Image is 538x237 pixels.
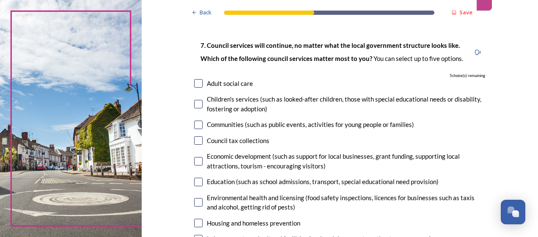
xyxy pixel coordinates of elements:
[501,200,525,224] button: Open Chat
[207,218,300,228] div: Housing and homeless prevention
[200,8,211,17] span: Back
[207,152,485,171] div: Economic development (such as support for local businesses, grant funding, supporting local attra...
[207,94,485,113] div: Children's services (such as looked-after children, those with special educational needs or disab...
[207,79,253,88] div: Adult social care
[207,193,485,212] div: Environmental health and licensing (food safety inspections, licences for businesses such as taxi...
[200,55,373,62] strong: Which of the following council services matter most to you?
[200,54,463,63] p: You can select up to five options.
[450,73,485,79] span: 5 choice(s) remaining
[207,177,439,187] div: Education (such as school admissions, transport, special educational need provision)
[207,136,269,146] div: Council tax collections
[200,41,460,49] strong: 7. Council services will continue, no matter what the local government structure looks like.
[207,120,414,130] div: Communities (such as public events, activities for young people or families)
[459,8,472,16] strong: Save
